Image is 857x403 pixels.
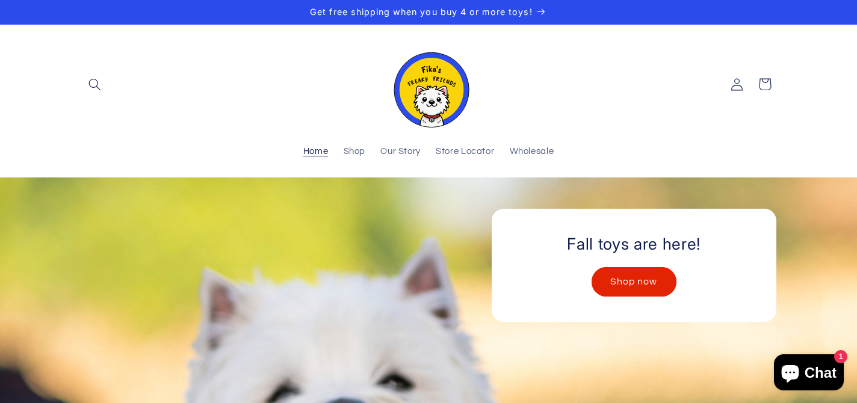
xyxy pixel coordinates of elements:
span: Home [303,146,329,158]
inbox-online-store-chat: Shopify online store chat [770,354,847,393]
h2: Fall toys are here! [567,234,701,254]
span: Store Locator [436,146,494,158]
a: Fika's Freaky Friends [382,37,475,132]
a: Store Locator [428,139,502,165]
a: Wholesale [502,139,562,165]
img: Fika's Freaky Friends [386,42,471,128]
span: Our Story [380,146,421,158]
a: Our Story [373,139,428,165]
a: Shop now [592,267,676,297]
span: Get free shipping when you buy 4 or more toys! [310,7,532,17]
span: Shop [344,146,366,158]
span: Wholesale [510,146,554,158]
a: Shop [336,139,373,165]
a: Home [295,139,336,165]
summary: Search [81,70,109,98]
